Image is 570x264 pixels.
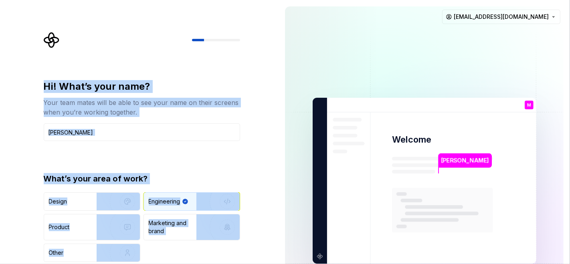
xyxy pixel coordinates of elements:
div: Product [49,223,70,231]
div: Hi! What’s your name? [44,80,240,93]
button: [EMAIL_ADDRESS][DOMAIN_NAME] [442,10,560,24]
div: Engineering [149,197,180,206]
div: Your team mates will be able to see your name on their screens when you’re working together. [44,98,240,117]
div: Design [49,197,67,206]
p: M [527,103,531,107]
p: Welcome [392,134,431,145]
div: What’s your area of work? [44,173,240,184]
input: Han Solo [44,123,240,141]
span: [EMAIL_ADDRESS][DOMAIN_NAME] [454,13,549,21]
div: Other [49,249,64,257]
svg: Supernova Logo [44,32,60,48]
p: [PERSON_NAME] [441,156,489,165]
div: Marketing and brand [149,219,203,235]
